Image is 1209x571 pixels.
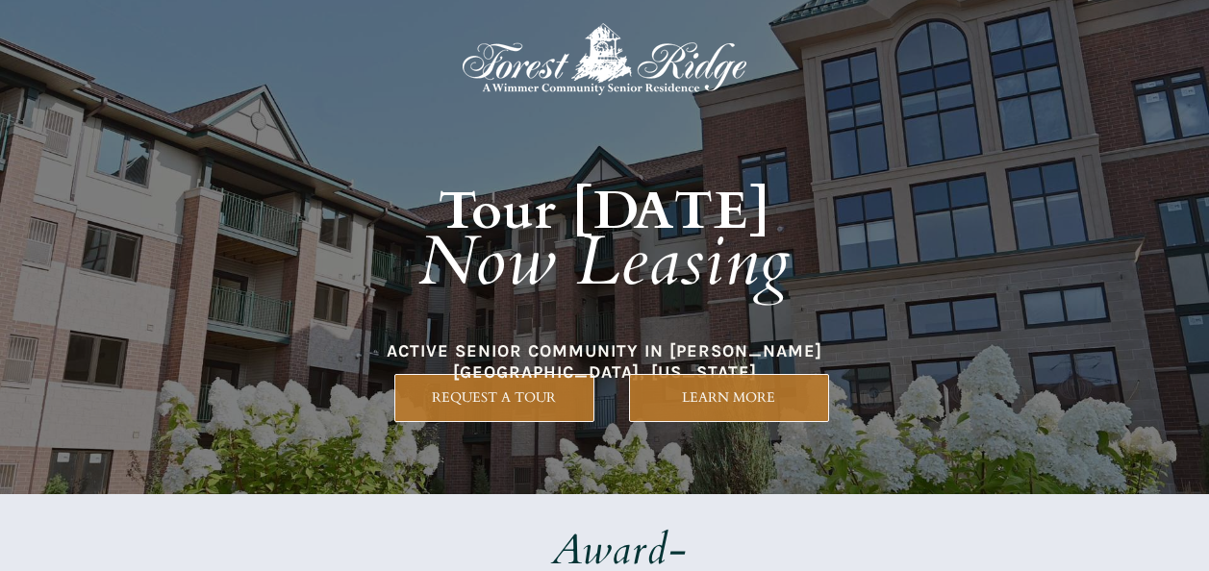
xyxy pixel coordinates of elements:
span: REQUEST A TOUR [395,389,593,406]
a: REQUEST A TOUR [394,374,594,422]
strong: Tour [DATE] [439,176,771,247]
em: Now Leasing [418,215,791,309]
a: LEARN MORE [629,374,829,422]
span: LEARN MORE [630,389,828,406]
span: ACTIVE SENIOR COMMUNITY IN [PERSON_NAME][GEOGRAPHIC_DATA], [US_STATE] [387,340,822,383]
